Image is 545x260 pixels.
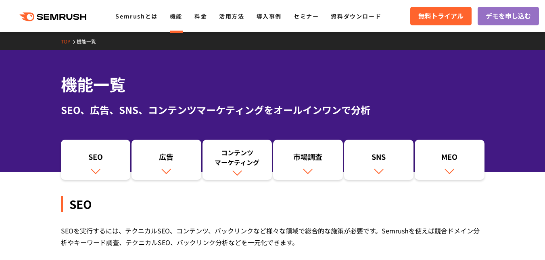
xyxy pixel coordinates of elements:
a: 機能 [170,12,182,20]
div: 広告 [136,152,197,165]
a: 料金 [194,12,207,20]
a: デモを申し込む [478,7,539,25]
a: 広告 [132,140,201,180]
span: デモを申し込む [486,11,531,21]
div: SEOを実行するには、テクニカルSEO、コンテンツ、バックリンクなど様々な領域で総合的な施策が必要です。Semrushを使えば競合ドメイン分析やキーワード調査、テクニカルSEO、バックリンク分析... [61,225,484,248]
a: 機能一覧 [77,38,102,45]
div: SEO [65,152,127,165]
a: セミナー [294,12,319,20]
a: MEO [415,140,484,180]
a: 資料ダウンロード [331,12,381,20]
div: 市場調査 [277,152,339,165]
a: 市場調査 [273,140,343,180]
a: Semrushとは [115,12,157,20]
h1: 機能一覧 [61,72,484,96]
div: SEO [61,196,484,212]
a: SEO [61,140,131,180]
a: 導入事例 [257,12,282,20]
span: 無料トライアル [418,11,464,21]
a: TOP [61,38,77,45]
div: コンテンツ マーケティング [207,148,268,167]
div: SNS [348,152,410,165]
div: MEO [419,152,480,165]
a: 無料トライアル [410,7,472,25]
a: SNS [344,140,414,180]
a: コンテンツマーケティング [203,140,272,180]
div: SEO、広告、SNS、コンテンツマーケティングをオールインワンで分析 [61,103,484,117]
a: 活用方法 [219,12,244,20]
